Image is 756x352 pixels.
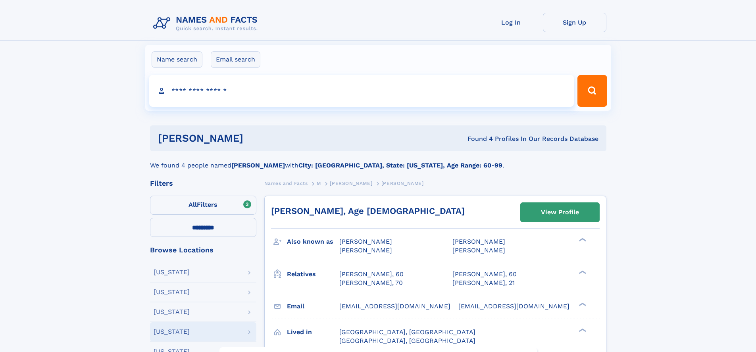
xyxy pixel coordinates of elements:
[154,269,190,275] div: [US_STATE]
[150,196,256,215] label: Filters
[150,13,264,34] img: Logo Names and Facts
[339,279,403,287] a: [PERSON_NAME], 70
[577,269,587,275] div: ❯
[339,302,450,310] span: [EMAIL_ADDRESS][DOMAIN_NAME]
[150,246,256,254] div: Browse Locations
[298,162,502,169] b: City: [GEOGRAPHIC_DATA], State: [US_STATE], Age Range: 60-99
[339,238,392,245] span: [PERSON_NAME]
[189,201,197,208] span: All
[287,235,339,248] h3: Also known as
[330,181,372,186] span: [PERSON_NAME]
[541,203,579,221] div: View Profile
[150,180,256,187] div: Filters
[521,203,599,222] a: View Profile
[154,329,190,335] div: [US_STATE]
[577,327,587,333] div: ❯
[287,325,339,339] h3: Lived in
[479,13,543,32] a: Log In
[152,51,202,68] label: Name search
[339,246,392,254] span: [PERSON_NAME]
[452,279,515,287] a: [PERSON_NAME], 21
[577,237,587,242] div: ❯
[287,267,339,281] h3: Relatives
[330,178,372,188] a: [PERSON_NAME]
[543,13,606,32] a: Sign Up
[452,270,517,279] a: [PERSON_NAME], 60
[154,289,190,295] div: [US_STATE]
[231,162,285,169] b: [PERSON_NAME]
[317,181,321,186] span: M
[452,238,505,245] span: [PERSON_NAME]
[452,246,505,254] span: [PERSON_NAME]
[150,151,606,170] div: We found 4 people named with .
[317,178,321,188] a: M
[287,300,339,313] h3: Email
[458,302,569,310] span: [EMAIL_ADDRESS][DOMAIN_NAME]
[355,135,598,143] div: Found 4 Profiles In Our Records Database
[149,75,574,107] input: search input
[339,270,404,279] a: [PERSON_NAME], 60
[577,302,587,307] div: ❯
[577,75,607,107] button: Search Button
[271,206,465,216] a: [PERSON_NAME], Age [DEMOGRAPHIC_DATA]
[381,181,424,186] span: [PERSON_NAME]
[158,133,356,143] h1: [PERSON_NAME]
[339,337,475,344] span: [GEOGRAPHIC_DATA], [GEOGRAPHIC_DATA]
[154,309,190,315] div: [US_STATE]
[339,328,475,336] span: [GEOGRAPHIC_DATA], [GEOGRAPHIC_DATA]
[211,51,260,68] label: Email search
[264,178,308,188] a: Names and Facts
